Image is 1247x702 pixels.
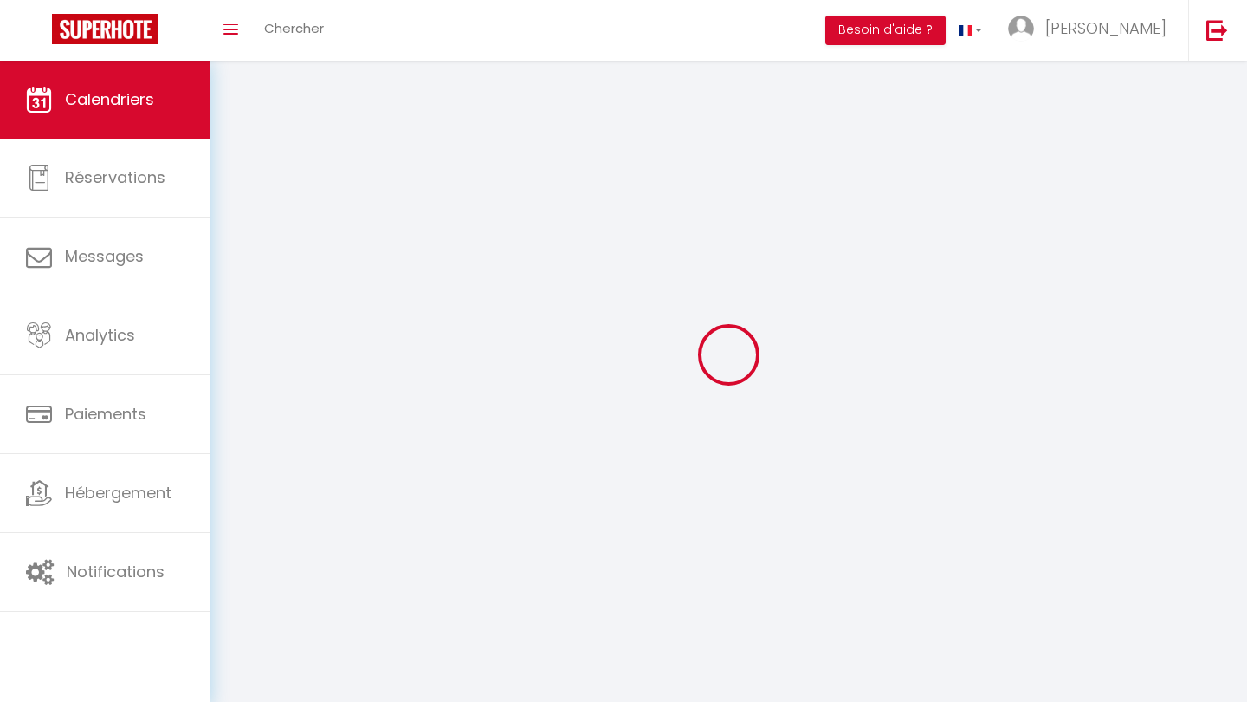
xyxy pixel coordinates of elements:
button: Besoin d'aide ? [825,16,946,45]
span: [PERSON_NAME] [1045,17,1166,39]
span: Notifications [67,561,165,582]
span: Réservations [65,166,165,188]
img: ... [1008,16,1034,42]
span: Chercher [264,19,324,37]
span: Paiements [65,403,146,425]
span: Messages [65,245,144,267]
span: Analytics [65,324,135,346]
span: Calendriers [65,88,154,110]
button: Ouvrir le widget de chat LiveChat [14,7,66,59]
img: Super Booking [52,14,158,44]
img: logout [1206,19,1228,41]
span: Hébergement [65,482,171,504]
